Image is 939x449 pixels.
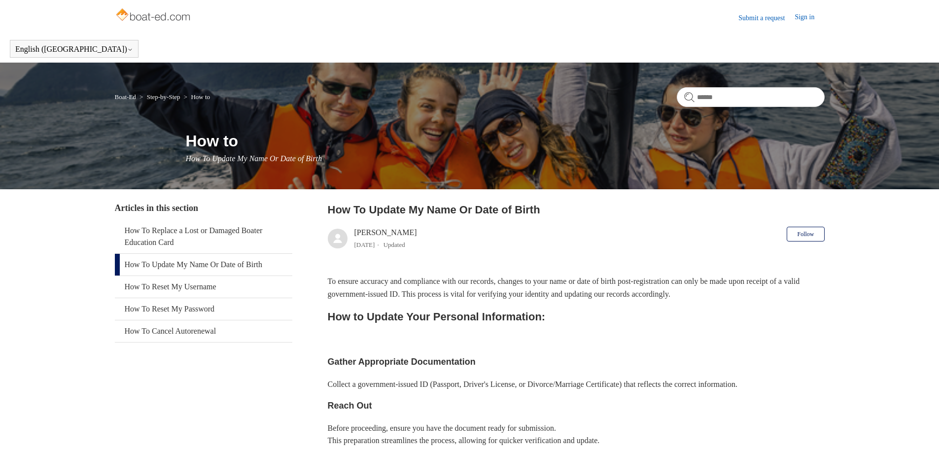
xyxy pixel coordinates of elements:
[795,12,824,24] a: Sign in
[115,203,198,213] span: Articles in this section
[15,45,133,54] button: English ([GEOGRAPHIC_DATA])
[115,220,292,253] a: How To Replace a Lost or Damaged Boater Education Card
[328,422,825,447] p: Before proceeding, ensure you have the document ready for submission. This preparation streamline...
[354,241,375,248] time: 04/08/2025, 11:33
[115,6,193,26] img: Boat-Ed Help Center home page
[738,13,795,23] a: Submit a request
[115,93,136,101] a: Boat-Ed
[115,298,292,320] a: How To Reset My Password
[147,93,180,101] a: Step-by-Step
[677,87,825,107] input: Search
[354,227,417,250] div: [PERSON_NAME]
[383,241,405,248] li: Updated
[186,154,322,163] span: How To Update My Name Or Date of Birth
[186,129,825,153] h1: How to
[115,276,292,298] a: How To Reset My Username
[328,378,825,391] p: Collect a government-issued ID (Passport, Driver's License, or Divorce/Marriage Certificate) that...
[115,320,292,342] a: How To Cancel Autorenewal
[138,93,182,101] li: Step-by-Step
[115,254,292,276] a: How To Update My Name Or Date of Birth
[328,399,825,413] h3: Reach Out
[182,93,210,101] li: How to
[328,275,825,300] p: To ensure accuracy and compliance with our records, changes to your name or date of birth post-re...
[328,308,825,325] h2: How to Update Your Personal Information:
[115,93,138,101] li: Boat-Ed
[328,355,825,369] h3: Gather Appropriate Documentation
[328,202,825,218] h2: How To Update My Name Or Date of Birth
[191,93,210,101] a: How to
[787,227,824,242] button: Follow Article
